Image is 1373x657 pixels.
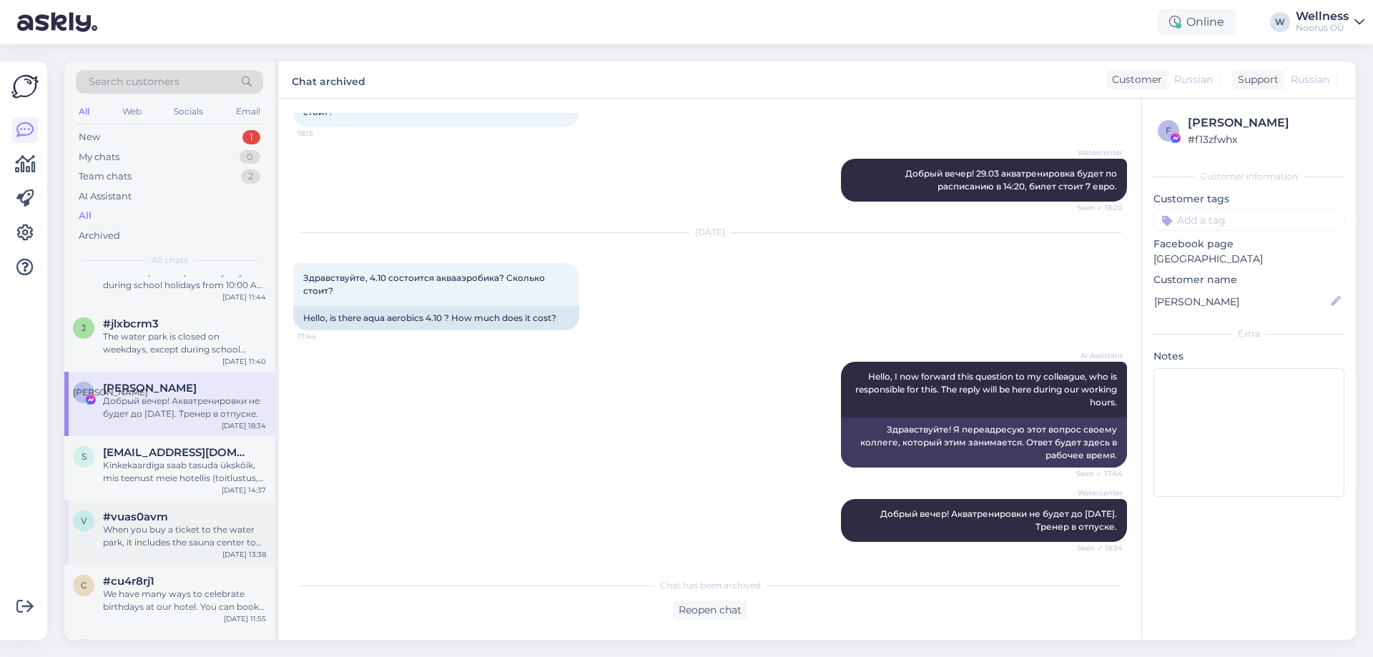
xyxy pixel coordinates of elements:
[855,371,1119,407] span: Hello, I now forward this question to my colleague, who is responsible for this. The reply will b...
[297,331,351,342] span: 17:44
[11,73,39,100] img: Askly Logo
[222,420,266,431] div: [DATE] 18:34
[1153,192,1344,207] p: Customer tags
[103,317,159,330] span: #jlxbcrm3
[103,382,197,395] span: Инна Мищенко
[82,322,86,333] span: j
[1069,468,1123,479] span: Seen ✓ 17:44
[880,508,1119,532] span: Добрый вечер! Акватренировки не будет до [DATE]. Тренер в отпуске.
[103,459,266,485] div: Kinkekaardiga saab tasuda ükskõik, mis teenust meie hotellis (toitlustus, hoolitsused jne). Õhtus...
[222,292,266,302] div: [DATE] 11:44
[79,189,132,204] div: AI Assistant
[242,130,260,144] div: 1
[79,229,120,243] div: Archived
[119,102,144,121] div: Web
[673,601,747,620] div: Reopen chat
[297,128,351,139] span: 18:15
[103,395,266,420] div: Добрый вечер! Акватренировки не будет до [DATE]. Тренер в отпуске.
[76,102,92,121] div: All
[79,130,100,144] div: New
[1296,11,1364,34] a: WellnessNoorus OÜ
[79,150,119,164] div: My chats
[222,356,266,367] div: [DATE] 11:40
[79,209,92,223] div: All
[81,515,87,526] span: v
[1069,202,1123,213] span: Seen ✓ 18:20
[1232,72,1279,87] div: Support
[171,102,206,121] div: Socials
[233,102,263,121] div: Email
[303,272,547,296] span: Здравствуйте, 4.10 состоится аквааэробика? Cколько стоит?
[293,226,1127,239] div: [DATE]
[660,579,761,592] span: Chat has been archived
[79,169,132,184] div: Team chats
[1166,125,1171,136] span: f
[103,575,154,588] span: #cu4r8rj1
[1069,350,1123,361] span: AI Assistant
[152,254,188,267] span: All chats
[1069,488,1123,498] span: Watercenter
[293,306,579,330] div: Hello, is there aqua aerobics 4.10 ? How much does it cost?
[841,418,1127,468] div: Здравствуйте! Я переадресую этот вопрос своему коллеге, который этим занимается. Ответ будет здес...
[240,150,260,164] div: 0
[222,485,266,495] div: [DATE] 14:37
[103,510,168,523] span: #vuas0avm
[1153,272,1344,287] p: Customer name
[222,549,266,560] div: [DATE] 13:38
[224,613,266,624] div: [DATE] 11:55
[241,169,260,184] div: 2
[1188,132,1340,147] div: # f13zfwhx
[1069,147,1123,158] span: Watercenter
[292,70,365,89] label: Chat archived
[103,266,266,292] div: The water park is open every day during school holidays from 10:00 AM to 8:00 PM.
[103,446,252,459] span: Sigridansu@gmail.com
[1153,349,1344,364] p: Notes
[1296,11,1349,22] div: Wellness
[1153,327,1344,340] div: Extra
[1154,294,1328,310] input: Add name
[1106,72,1162,87] div: Customer
[1291,72,1329,87] span: Russian
[103,330,266,356] div: The water park is closed on weekdays, except during school holidays or public holidays. Then, it ...
[103,588,266,613] div: We have many ways to celebrate birthdays at our hotel. You can book a two-night stay with differe...
[1270,12,1290,32] div: W
[1296,22,1349,34] div: Noorus OÜ
[103,639,159,652] span: #xvttheqc
[81,580,87,591] span: c
[103,523,266,549] div: When you buy a ticket to the water park, it includes the sauna center too. No extra payment neede...
[1153,209,1344,231] input: Add a tag
[1069,543,1123,553] span: Seen ✓ 18:34
[1188,114,1340,132] div: [PERSON_NAME]
[1153,252,1344,267] p: [GEOGRAPHIC_DATA]
[905,168,1119,192] span: Добрый вечер! 29.03 акватренировка будет по расписанию в 14:20, билет стоит 7 евро.
[82,451,87,462] span: S
[1158,9,1236,35] div: Online
[1174,72,1213,87] span: Russian
[89,74,179,89] span: Search customers
[1153,170,1344,183] div: Customer information
[73,387,148,397] span: [PERSON_NAME]
[1153,237,1344,252] p: Facebook page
